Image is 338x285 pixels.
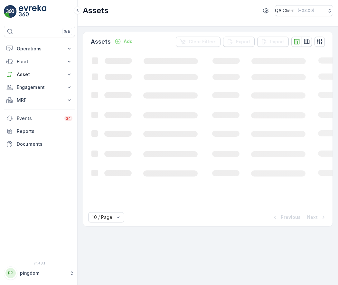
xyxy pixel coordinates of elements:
[17,128,72,134] p: Reports
[17,58,62,65] p: Fleet
[4,55,75,68] button: Fleet
[270,39,285,45] p: Import
[17,141,72,147] p: Documents
[4,94,75,107] button: MRF
[19,5,46,18] img: logo_light-DOdMpM7g.png
[189,39,217,45] p: Clear Filters
[298,8,314,13] p: ( +03:00 )
[223,37,255,47] button: Export
[17,46,62,52] p: Operations
[275,5,333,16] button: QA Client(+03:00)
[17,71,62,78] p: Asset
[275,7,295,14] p: QA Client
[4,138,75,151] a: Documents
[236,39,251,45] p: Export
[307,214,318,220] p: Next
[64,29,70,34] p: ⌘B
[4,81,75,94] button: Engagement
[17,97,62,103] p: MRF
[112,38,135,45] button: Add
[17,84,62,91] p: Engagement
[4,112,75,125] a: Events34
[4,261,75,265] span: v 1.48.1
[271,213,301,221] button: Previous
[4,266,75,280] button: PPpingdom
[20,270,66,276] p: pingdom
[66,116,71,121] p: 34
[4,68,75,81] button: Asset
[306,213,327,221] button: Next
[4,42,75,55] button: Operations
[176,37,221,47] button: Clear Filters
[257,37,289,47] button: Import
[4,5,17,18] img: logo
[281,214,301,220] p: Previous
[5,268,16,278] div: PP
[124,38,133,45] p: Add
[83,5,108,16] p: Assets
[4,125,75,138] a: Reports
[17,115,61,122] p: Events
[91,37,111,46] p: Assets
